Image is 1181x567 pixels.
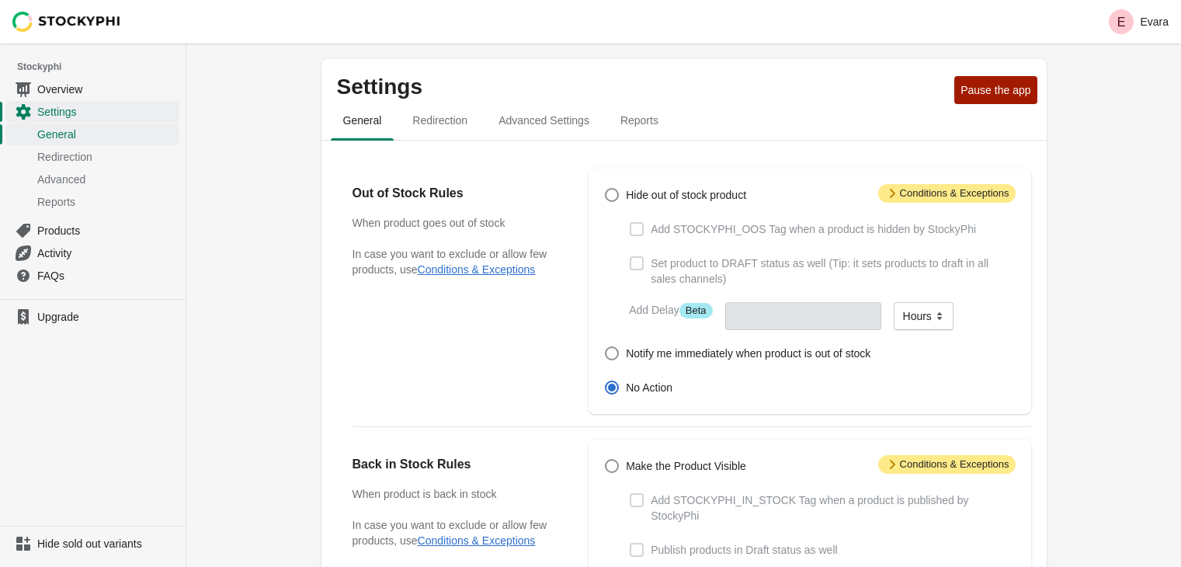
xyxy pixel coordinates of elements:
a: Advanced [6,168,179,190]
span: Pause the app [960,84,1030,96]
span: Reports [608,106,671,134]
span: General [331,106,394,134]
button: reports [605,100,674,141]
a: Products [6,219,179,242]
a: General [6,123,179,145]
span: Stockyphi [17,59,186,75]
h3: When product goes out of stock [353,215,558,231]
span: Redirection [400,106,480,134]
a: Overview [6,78,179,100]
span: Make the Product Visible [626,458,746,474]
span: Conditions & Exceptions [878,455,1016,474]
span: Overview [37,82,176,97]
button: Avatar with initials EEvara [1103,6,1175,37]
button: Advanced settings [483,100,605,141]
span: Add STOCKYPHI_IN_STOCK Tag when a product is published by StockyPhi [651,492,1015,524]
span: Activity [37,245,176,261]
span: Avatar with initials E [1109,9,1134,34]
span: Settings [37,104,176,120]
a: Hide sold out variants [6,533,179,555]
button: Conditions & Exceptions [418,534,536,547]
p: Evara [1140,16,1169,28]
a: Upgrade [6,306,179,328]
button: redirection [397,100,483,141]
button: general [328,100,398,141]
label: Add Delay [629,302,712,318]
span: Conditions & Exceptions [878,184,1016,203]
button: Conditions & Exceptions [418,263,536,276]
span: Advanced [37,172,176,187]
span: Hide out of stock product [626,187,746,203]
a: Reports [6,190,179,213]
span: Redirection [37,149,176,165]
span: Notify me immediately when product is out of stock [626,346,870,361]
text: E [1117,16,1126,29]
span: Advanced Settings [486,106,602,134]
img: Stockyphi [12,12,121,32]
span: Reports [37,194,176,210]
a: FAQs [6,264,179,287]
p: In case you want to exclude or allow few products, use [353,517,558,548]
button: Pause the app [954,76,1037,104]
p: In case you want to exclude or allow few products, use [353,246,558,277]
span: Publish products in Draft status as well [651,542,837,558]
span: Upgrade [37,309,176,325]
a: Settings [6,100,179,123]
h3: When product is back in stock [353,486,558,502]
span: Hide sold out variants [37,536,176,551]
span: FAQs [37,268,176,283]
span: Beta [679,303,713,318]
span: Products [37,223,176,238]
span: Set product to DRAFT status as well (Tip: it sets products to draft in all sales channels) [651,256,1015,287]
a: Activity [6,242,179,264]
h2: Out of Stock Rules [353,184,558,203]
span: Add STOCKYPHI_OOS Tag when a product is hidden by StockyPhi [651,221,976,237]
p: Settings [337,75,949,99]
h2: Back in Stock Rules [353,455,558,474]
span: No Action [626,380,672,395]
a: Redirection [6,145,179,168]
span: General [37,127,176,142]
